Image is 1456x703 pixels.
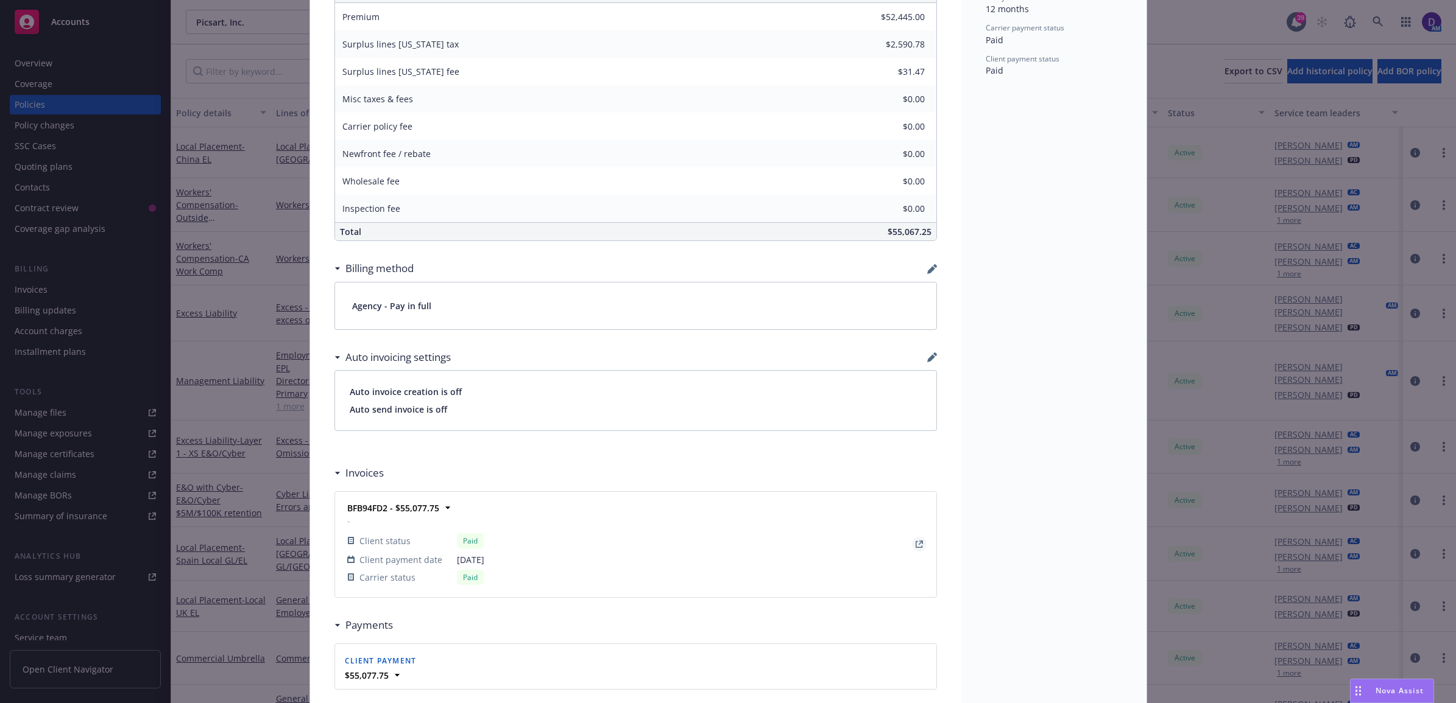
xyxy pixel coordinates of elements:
span: Misc taxes & fees [342,93,413,105]
span: Client payment status [986,54,1059,64]
span: Client payment [345,656,417,666]
input: 0.00 [853,35,932,54]
span: Nova Assist [1376,685,1424,696]
span: - [347,514,484,527]
span: Carrier status [359,571,415,584]
div: Billing method [334,261,414,276]
span: Inspection fee [342,203,400,214]
span: Premium [342,11,380,23]
input: 0.00 [853,117,932,136]
span: Client status [359,534,411,547]
h3: Payments [345,617,393,633]
span: Auto invoice creation is off [350,385,922,398]
button: Nova Assist [1350,679,1434,703]
span: Surplus lines [US_STATE] fee [342,66,459,77]
input: 0.00 [853,8,932,26]
a: View Invoice [912,537,927,551]
h3: Billing method [345,261,414,276]
h3: Invoices [345,465,384,481]
span: Carrier policy fee [342,121,412,132]
input: 0.00 [853,90,932,108]
span: Newfront fee / rebate [342,148,431,159]
span: Auto send invoice is off [350,403,922,416]
div: Drag to move [1351,679,1366,702]
div: Paid [457,570,484,585]
span: Paid [986,65,1003,76]
strong: $55,077.75 [345,670,389,681]
span: 12 months [986,3,1029,15]
strong: BFB94FD2 - $55,077.75 [347,502,439,514]
span: Surplus lines [US_STATE] tax [342,38,459,50]
div: Payments [334,617,393,633]
span: Carrier payment status [986,23,1064,33]
input: 0.00 [853,172,932,191]
div: Invoices [334,465,384,481]
div: Auto invoicing settings [334,349,451,365]
span: Total [340,226,361,237]
div: Paid [457,533,484,548]
input: 0.00 [853,63,932,81]
h3: Auto invoicing settings [345,349,451,365]
span: Paid [986,34,1003,46]
span: Client payment date [359,553,442,566]
span: Wholesale fee [342,175,400,187]
span: [DATE] [457,553,484,566]
div: Agency - Pay in full [335,282,936,329]
input: 0.00 [853,200,932,218]
input: 0.00 [853,145,932,163]
span: $55,067.25 [888,226,931,237]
